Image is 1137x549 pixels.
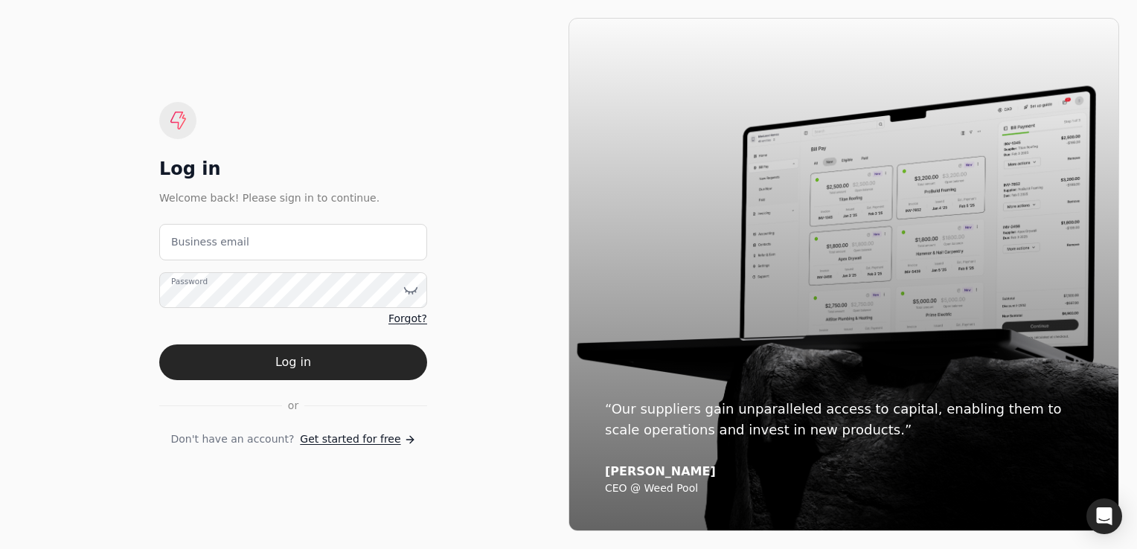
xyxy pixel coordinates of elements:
[171,275,208,287] label: Password
[159,344,427,380] button: Log in
[605,482,1083,495] div: CEO @ Weed Pool
[1086,498,1122,534] div: Open Intercom Messenger
[605,464,1083,479] div: [PERSON_NAME]
[159,190,427,206] div: Welcome back! Please sign in to continue.
[159,157,427,181] div: Log in
[300,431,415,447] a: Get started for free
[605,399,1083,440] div: “Our suppliers gain unparalleled access to capital, enabling them to scale operations and invest ...
[288,398,298,414] span: or
[170,431,294,447] span: Don't have an account?
[171,234,249,250] label: Business email
[388,311,427,327] a: Forgot?
[300,431,400,447] span: Get started for free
